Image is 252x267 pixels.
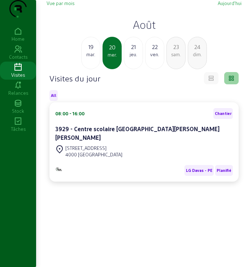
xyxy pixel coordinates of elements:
[188,51,207,58] div: dim.
[103,52,121,58] div: mer.
[186,168,212,173] span: LG Davas - PE
[55,110,84,117] div: 08:00 - 16:00
[167,43,185,51] div: 23
[47,0,74,6] span: Vue par mois
[55,167,62,172] img: B2B - PVELEC
[65,151,122,158] div: 4000 [GEOGRAPHIC_DATA]
[167,51,185,58] div: sam.
[124,51,143,58] div: jeu.
[82,43,100,51] div: 19
[51,93,56,98] span: All
[124,43,143,51] div: 21
[47,18,242,31] h2: Août
[55,125,220,141] cam-card-title: 3929 - Centre scolaire [GEOGRAPHIC_DATA][PERSON_NAME][PERSON_NAME]
[103,43,121,52] div: 20
[215,111,231,116] span: Chantier
[217,168,231,173] span: Planifié
[145,43,164,51] div: 22
[65,145,122,151] div: [STREET_ADDRESS]
[218,0,242,6] span: Aujourd'hui
[82,51,100,58] div: mar.
[145,51,164,58] div: ven.
[49,73,100,83] h4: Visites du jour
[188,43,207,51] div: 24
